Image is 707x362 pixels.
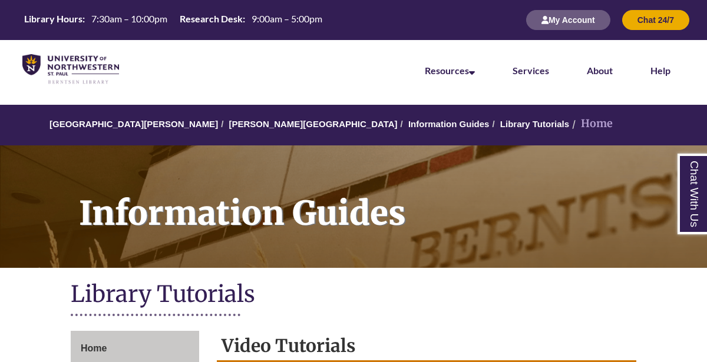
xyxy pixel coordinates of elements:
[19,12,87,25] th: Library Hours:
[49,119,218,129] a: [GEOGRAPHIC_DATA][PERSON_NAME]
[425,65,475,76] a: Resources
[513,65,549,76] a: Services
[91,13,167,24] span: 7:30am – 10:00pm
[252,13,322,24] span: 9:00am – 5:00pm
[408,119,490,129] a: Information Guides
[569,115,613,132] li: Home
[66,145,707,253] h1: Information Guides
[175,12,247,25] th: Research Desk:
[622,10,689,30] button: Chat 24/7
[217,331,637,362] h2: Video Tutorials
[229,119,397,129] a: [PERSON_NAME][GEOGRAPHIC_DATA]
[19,12,327,27] table: Hours Today
[22,54,119,85] img: UNWSP Library Logo
[526,10,610,30] button: My Account
[622,15,689,25] a: Chat 24/7
[71,280,636,311] h1: Library Tutorials
[526,15,610,25] a: My Account
[587,65,613,76] a: About
[650,65,670,76] a: Help
[500,119,569,129] a: Library Tutorials
[81,343,107,353] span: Home
[19,12,327,28] a: Hours Today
